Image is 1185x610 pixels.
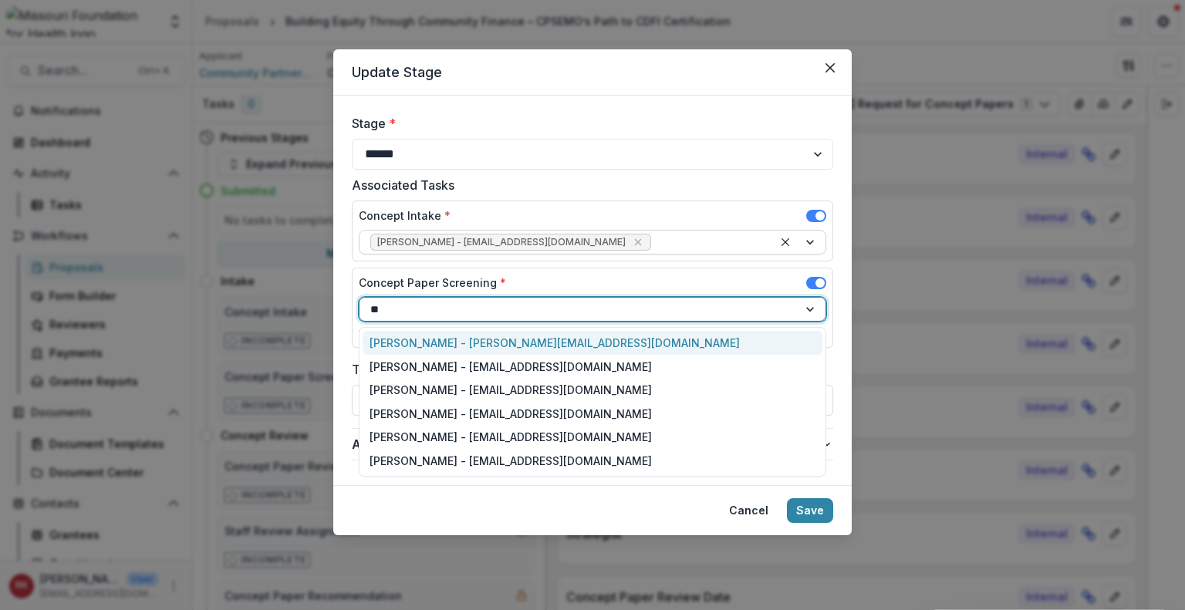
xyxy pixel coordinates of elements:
[776,233,795,251] div: Clear selected options
[363,331,822,355] div: [PERSON_NAME] - [PERSON_NAME][EMAIL_ADDRESS][DOMAIN_NAME]
[363,402,822,426] div: [PERSON_NAME] - [EMAIL_ADDRESS][DOMAIN_NAME]
[363,426,822,450] div: [PERSON_NAME] - [EMAIL_ADDRESS][DOMAIN_NAME]
[352,435,821,453] span: Advanced Configuration
[352,176,824,194] label: Associated Tasks
[787,498,833,523] button: Save
[363,449,822,473] div: [PERSON_NAME] - [EMAIL_ADDRESS][DOMAIN_NAME]
[363,355,822,379] div: [PERSON_NAME] - [EMAIL_ADDRESS][DOMAIN_NAME]
[333,49,852,96] header: Update Stage
[359,275,506,291] label: Concept Paper Screening
[720,498,778,523] button: Cancel
[377,237,626,248] span: [PERSON_NAME] - [EMAIL_ADDRESS][DOMAIN_NAME]
[352,114,824,133] label: Stage
[630,234,646,250] div: Remove Renee Klann - rklann@mffh.org
[352,360,824,379] label: Task Due Date
[359,207,451,224] label: Concept Intake
[818,56,842,80] button: Close
[352,429,833,460] button: Advanced Configuration
[363,378,822,402] div: [PERSON_NAME] - [EMAIL_ADDRESS][DOMAIN_NAME]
